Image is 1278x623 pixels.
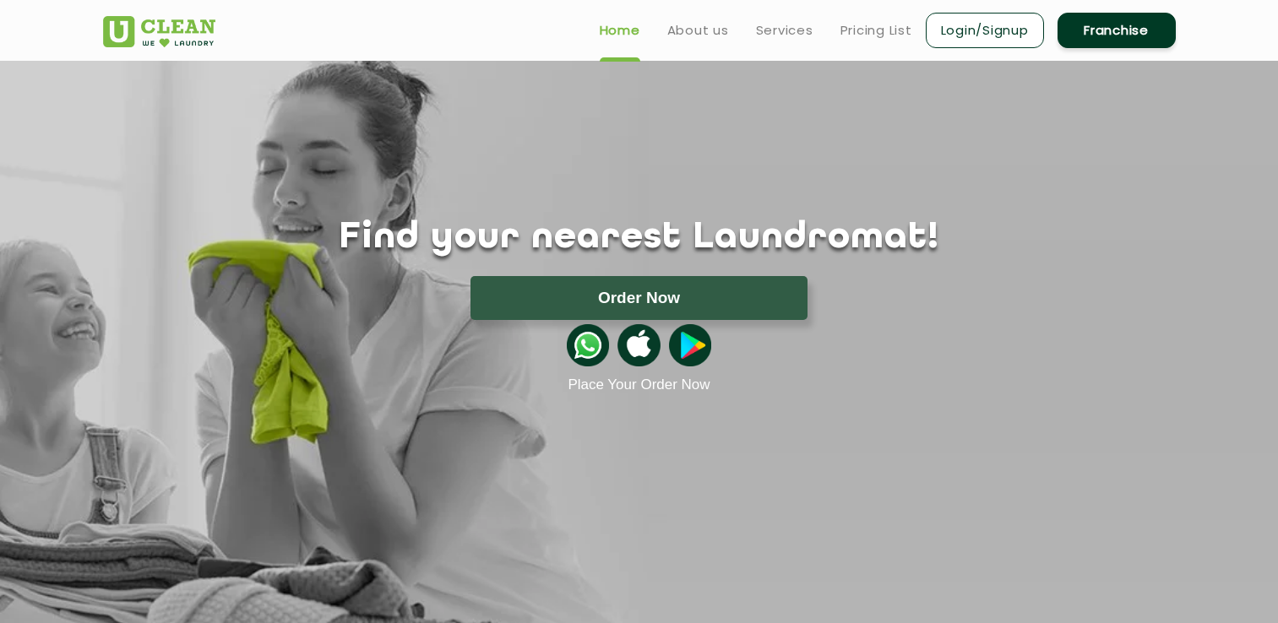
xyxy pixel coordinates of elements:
button: Order Now [470,276,808,320]
img: playstoreicon.png [669,324,711,366]
a: Services [756,20,813,41]
a: Franchise [1058,13,1176,48]
a: Pricing List [840,20,912,41]
a: Login/Signup [926,13,1044,48]
img: apple-icon.png [617,324,660,366]
a: Place Your Order Now [568,377,710,393]
a: About us [667,20,729,41]
h1: Find your nearest Laundromat! [90,217,1188,259]
a: Home [600,20,640,41]
img: UClean Laundry and Dry Cleaning [103,16,215,47]
img: whatsappicon.png [567,324,609,366]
